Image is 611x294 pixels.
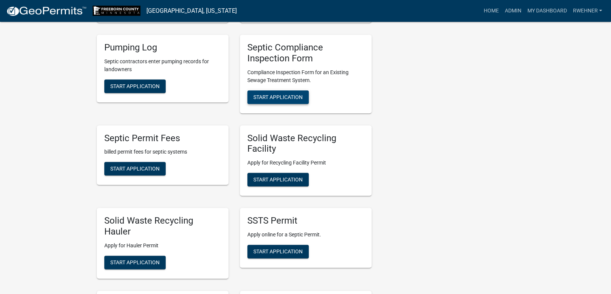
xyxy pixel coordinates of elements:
p: Apply for Recycling Facility Permit [247,159,364,167]
a: Admin [501,4,524,18]
h5: Solid Waste Recycling Hauler [104,215,221,237]
p: billed permit fees for septic systems [104,148,221,156]
h5: SSTS Permit [247,215,364,226]
a: [GEOGRAPHIC_DATA], [US_STATE] [146,5,237,17]
p: Compliance Inspection Form for an Existing Sewage Treatment System. [247,69,364,84]
a: My Dashboard [524,4,570,18]
a: rwehner [570,4,605,18]
span: Start Application [110,166,160,172]
button: Start Application [104,256,166,269]
a: Home [480,4,501,18]
button: Start Application [247,173,309,186]
span: Start Application [110,259,160,265]
h5: Septic Compliance Inspection Form [247,42,364,64]
button: Start Application [104,79,166,93]
span: Start Application [253,94,303,100]
h5: Septic Permit Fees [104,133,221,144]
p: Septic contractors enter pumping records for landowners [104,58,221,73]
span: Start Application [253,177,303,183]
span: Start Application [110,83,160,89]
h5: Solid Waste Recycling Facility [247,133,364,155]
img: Freeborn County, Minnesota [93,6,140,16]
p: Apply for Hauler Permit [104,242,221,250]
button: Start Application [247,90,309,104]
button: Start Application [104,162,166,175]
p: Apply online for a Septic Permit. [247,231,364,239]
span: Start Application [253,248,303,254]
h5: Pumping Log [104,42,221,53]
button: Start Application [247,245,309,258]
